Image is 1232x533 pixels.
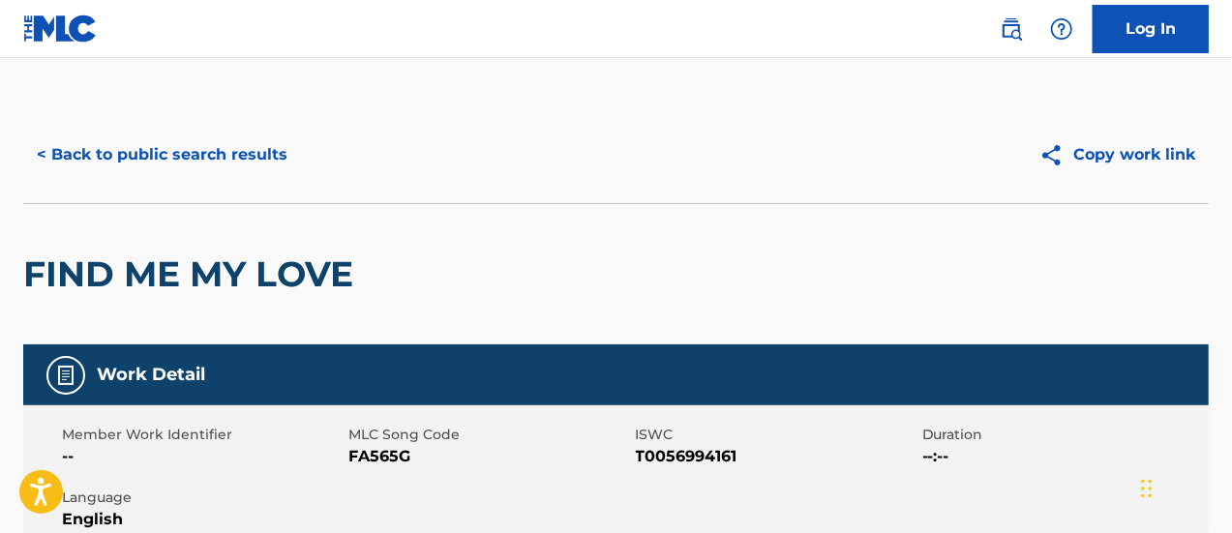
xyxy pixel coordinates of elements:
img: Copy work link [1039,143,1073,167]
span: -- [62,445,344,468]
img: search [1000,17,1023,41]
span: ISWC [636,425,917,445]
iframe: Chat Widget [1135,440,1232,533]
button: < Back to public search results [23,131,301,179]
div: Widget chat [1135,440,1232,533]
span: T0056994161 [636,445,917,468]
span: Member Work Identifier [62,425,344,445]
h2: FIND ME MY LOVE [23,252,363,296]
img: help [1050,17,1073,41]
span: --:-- [922,445,1204,468]
div: Help [1042,10,1081,48]
div: Trascina [1141,459,1153,518]
span: English [62,508,344,531]
span: Language [62,488,344,508]
h5: Work Detail [97,364,205,386]
img: Work Detail [54,364,77,387]
span: Duration [922,425,1204,445]
img: MLC Logo [23,15,98,43]
a: Public Search [992,10,1031,48]
span: MLC Song Code [348,425,630,445]
span: FA565G [348,445,630,468]
a: Log In [1093,5,1209,53]
button: Copy work link [1026,131,1209,179]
